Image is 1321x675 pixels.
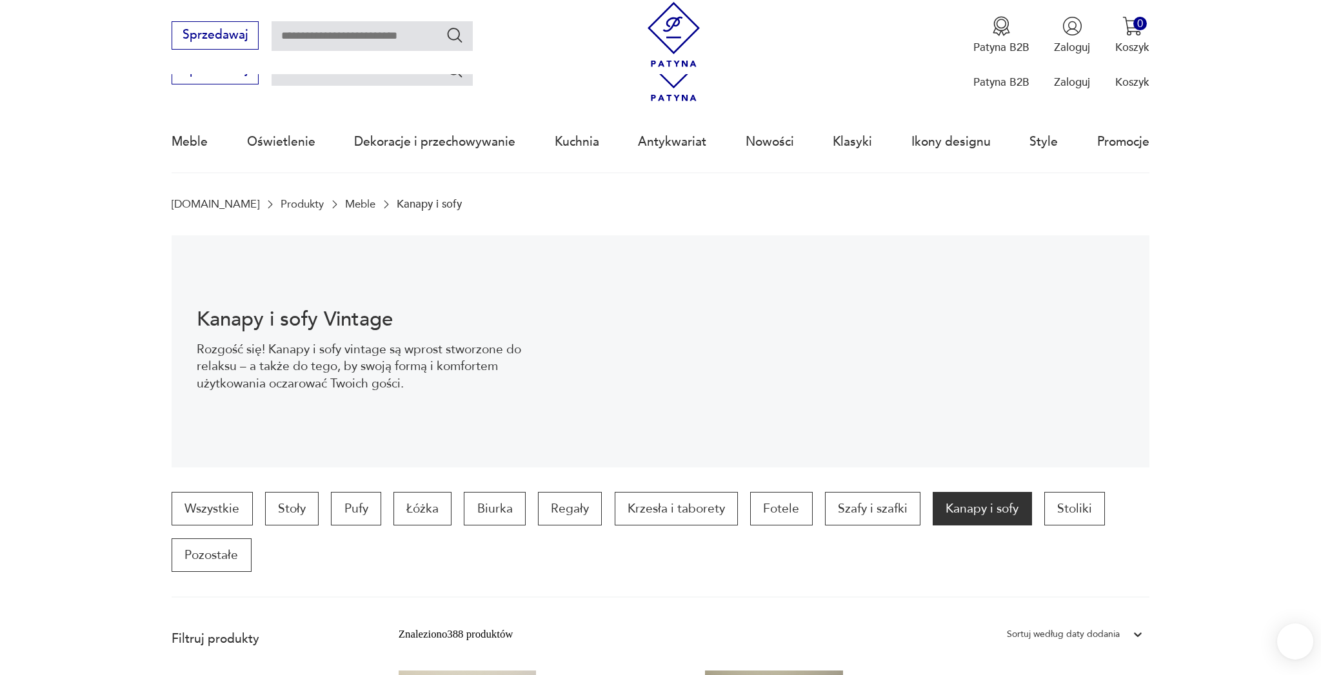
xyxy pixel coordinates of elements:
a: Stoły [265,492,319,525]
a: Meble [172,112,208,171]
button: Sprzedawaj [172,21,259,50]
p: Kanapy i sofy [397,198,462,210]
a: Ikona medaluPatyna B2B [973,16,1029,55]
a: Sprzedawaj [172,66,259,76]
img: Ikonka użytkownika [1062,16,1082,36]
p: Filtruj produkty [172,631,361,647]
p: Patyna B2B [973,75,1029,90]
button: Patyna B2B [973,16,1029,55]
p: Patyna B2B [973,40,1029,55]
a: Kuchnia [555,112,599,171]
a: Style [1029,112,1058,171]
a: Pozostałe [172,538,251,572]
img: 4dcd11543b3b691785adeaf032051535.jpg [562,235,1149,467]
a: Sprzedawaj [172,31,259,41]
button: Szukaj [446,61,464,79]
div: Sortuj według daty dodania [1007,626,1120,643]
a: Antykwariat [638,112,706,171]
a: [DOMAIN_NAME] [172,198,259,210]
a: Dekoracje i przechowywanie [354,112,515,171]
a: Klasyki [833,112,872,171]
a: Stoliki [1044,492,1105,525]
img: Ikona medalu [991,16,1011,36]
a: Kanapy i sofy [933,492,1031,525]
a: Nowości [746,112,794,171]
p: Rozgość się! Kanapy i sofy vintage są wprost stworzone do relaksu – a także do tego, by swoją for... [197,341,538,392]
p: Koszyk [1115,75,1149,90]
button: Szukaj [446,26,464,44]
a: Wszystkie [172,492,252,525]
a: Pufy [331,492,381,525]
iframe: Smartsupp widget button [1277,623,1313,660]
p: Zaloguj [1054,75,1090,90]
a: Szafy i szafki [825,492,920,525]
p: Koszyk [1115,40,1149,55]
button: Zaloguj [1054,16,1090,55]
p: Zaloguj [1054,40,1090,55]
a: Produkty [281,198,324,210]
a: Krzesła i taborety [615,492,738,525]
div: 0 [1133,17,1147,30]
a: Łóżka [393,492,452,525]
h1: Kanapy i sofy Vintage [197,310,538,329]
a: Regały [538,492,602,525]
button: 0Koszyk [1115,16,1149,55]
img: Patyna - sklep z meblami i dekoracjami vintage [641,2,706,67]
a: Fotele [750,492,812,525]
a: Oświetlenie [247,112,315,171]
a: Promocje [1097,112,1149,171]
a: Biurka [464,492,525,525]
a: Meble [345,198,375,210]
div: Znaleziono 388 produktów [399,626,513,643]
img: Ikona koszyka [1122,16,1142,36]
a: Ikony designu [911,112,991,171]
